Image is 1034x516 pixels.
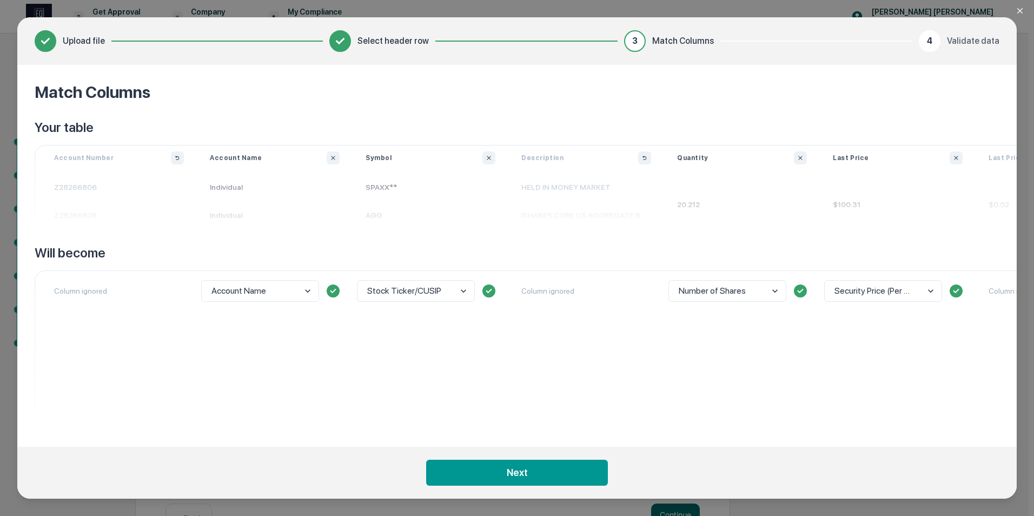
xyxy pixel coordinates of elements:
p: Individual [197,201,353,229]
button: Ignore column [327,151,340,164]
span: 3 [632,35,638,48]
p: Z28266806 [41,173,197,201]
p: Column ignored [45,286,190,296]
p: Last Price [833,154,869,162]
p: Account Number [54,154,114,162]
span: Upload file [63,35,105,48]
p: Z28266806 [41,201,197,229]
p: $100.31 [820,190,976,219]
span: Validate data [947,35,999,48]
button: Next [426,460,608,486]
p: HELD IN MONEY MARKET [508,173,664,201]
p: Symbol [366,154,392,162]
span: 4 [927,35,932,48]
p: Individual [197,173,353,201]
span: Select header row [357,35,429,48]
button: Ignore column [482,151,495,164]
input: Quantity [679,285,680,297]
button: Ignore column [950,151,963,164]
button: Ignore column [638,151,651,164]
p: Description [521,154,564,162]
iframe: Open customer support [999,480,1029,510]
button: Ignore column [794,151,807,164]
span: Match Columns [652,35,714,48]
p: ISHARES CORE US AGGREGATE BOND ETF [508,201,664,229]
h2: Match Columns [35,82,999,102]
p: Column ignored [513,286,658,296]
p: Quantity [677,154,708,162]
p: Account Name [210,154,262,162]
p: AGG [353,201,508,229]
p: 20.212 [664,190,820,219]
button: Ignore column [171,151,184,164]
